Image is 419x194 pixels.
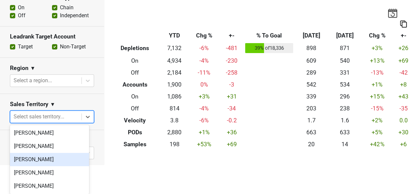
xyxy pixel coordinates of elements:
td: 1,086 [160,91,188,102]
span: ▼ [30,64,35,72]
td: 2,880 [160,126,188,138]
td: +43 [393,91,414,102]
td: -15 % [362,102,393,114]
td: 633 [328,126,362,138]
h3: Leadrank Target Account [10,33,94,40]
td: -3 [220,79,244,91]
h3: Region [10,65,28,72]
td: +69 [393,55,414,67]
td: +13 % [362,55,393,67]
td: +15 % [362,91,393,102]
td: -13 % [362,67,393,79]
td: -481 [220,42,244,55]
th: +- [220,30,244,42]
td: 814 [160,102,188,114]
td: 898 [295,42,328,55]
td: 1.7 [295,114,328,126]
td: 238 [328,102,362,114]
span: ▼ [50,100,55,108]
td: 296 [328,91,362,102]
td: 542 [295,79,328,91]
div: [PERSON_NAME] [10,179,89,193]
td: +1 % [362,79,393,91]
th: Samples [109,138,160,150]
th: Chg % [362,30,393,42]
h3: Sales Territory [10,101,48,108]
td: 7,132 [160,42,188,55]
td: 0.0 [393,114,414,126]
td: -258 [220,67,244,79]
td: 1.6 [328,114,362,126]
td: +2 % [362,114,393,126]
td: -4 % [188,102,220,114]
td: 331 [328,67,362,79]
td: -34 [220,102,244,114]
label: Off [18,12,26,20]
td: -4 % [188,55,220,67]
td: 198 [160,138,188,150]
th: Depletions [109,42,160,55]
td: -11 % [188,67,220,79]
th: % To Goal [244,30,295,42]
td: +6 [393,138,414,150]
label: Chain [60,4,74,12]
td: 534 [328,79,362,91]
td: +69 [220,138,244,150]
td: 4,934 [160,55,188,67]
td: 20 [295,138,328,150]
th: Velocity [109,114,160,126]
img: Copy to clipboard [400,21,407,28]
td: +5 % [362,126,393,138]
td: 0 % [188,79,220,91]
td: -0.2 [220,114,244,126]
label: Target [18,43,33,51]
td: 203 [295,102,328,114]
td: 663 [295,126,328,138]
th: +- [393,30,414,42]
div: [PERSON_NAME] [10,153,89,166]
td: +8 [393,79,414,91]
td: +53 % [188,138,220,150]
th: [DATE] [295,30,328,42]
th: [DATE] [328,30,362,42]
label: Non-Target [60,43,86,51]
td: 339 [295,91,328,102]
label: On [18,4,25,12]
td: +1 % [188,126,220,138]
td: 871 [328,42,362,55]
td: 540 [328,55,362,67]
td: 3.8 [160,114,188,126]
td: 609 [295,55,328,67]
th: YTD [160,30,188,42]
th: PODs [109,126,160,138]
td: -42 [393,67,414,79]
th: Off [109,102,160,114]
th: Accounts [109,79,160,91]
td: 14 [328,138,362,150]
td: +30 [393,126,414,138]
th: Off [109,67,160,79]
td: 289 [295,67,328,79]
td: -6 % [188,42,220,55]
td: +42 % [362,138,393,150]
img: last_updated_date [388,8,397,18]
td: 2,184 [160,67,188,79]
td: +31 [220,91,244,102]
td: +26 [393,42,414,55]
td: 1,900 [160,79,188,91]
td: +36 [220,126,244,138]
td: -35 [393,102,414,114]
div: [PERSON_NAME] [10,140,89,153]
td: -230 [220,55,244,67]
label: Independent [60,12,89,20]
div: [PERSON_NAME] [10,166,89,179]
div: [PERSON_NAME] [10,126,89,140]
td: +3 % [188,91,220,102]
th: On [109,91,160,102]
td: +3 % [362,42,393,55]
th: Chg % [188,30,220,42]
td: -6 % [188,114,220,126]
th: On [109,55,160,67]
